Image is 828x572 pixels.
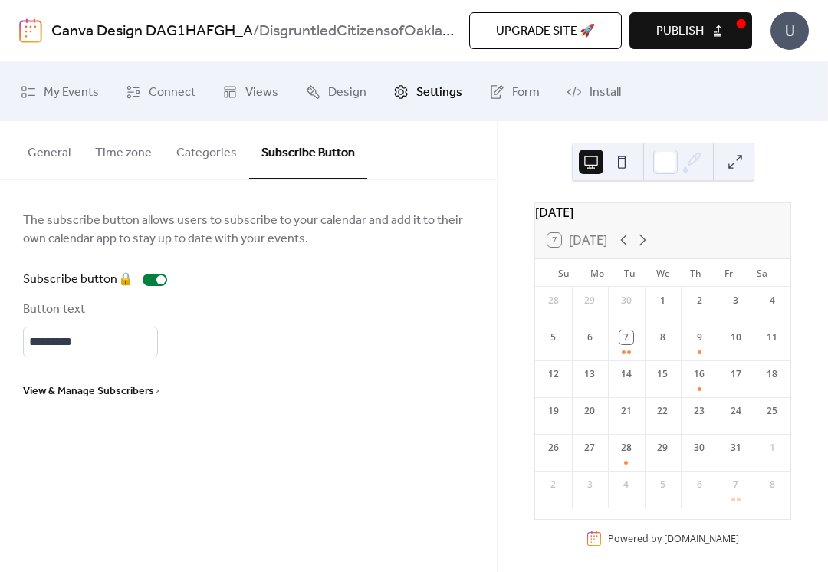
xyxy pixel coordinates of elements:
a: Install [555,68,632,115]
div: 8 [655,330,669,344]
div: Button text [23,301,155,319]
div: 17 [729,367,743,381]
div: Su [547,259,580,287]
div: 1 [655,294,669,307]
div: 15 [655,367,669,381]
div: 3 [583,478,596,491]
div: [DATE] [535,203,790,222]
div: We [646,259,679,287]
a: Connect [114,68,207,115]
div: 29 [655,441,669,455]
span: The subscribe button allows users to subscribe to your calendar and add it to their own calendar ... [23,212,474,248]
div: 7 [729,478,743,491]
span: Form [512,81,540,104]
button: Categories [164,121,249,178]
div: 8 [765,478,779,491]
span: Connect [149,81,195,104]
div: 25 [765,404,779,418]
div: 31 [729,441,743,455]
div: 5 [547,330,560,344]
img: logo [19,18,42,43]
div: 13 [583,367,596,381]
a: Form [478,68,551,115]
div: 26 [547,441,560,455]
button: Time zone [83,121,164,178]
div: 22 [655,404,669,418]
b: / [253,17,259,46]
span: Install [590,81,621,104]
div: 23 [692,404,706,418]
div: 12 [547,367,560,381]
div: 11 [765,330,779,344]
div: 3 [729,294,743,307]
div: 7 [619,330,633,344]
div: 4 [765,294,779,307]
div: 30 [619,294,633,307]
div: 2 [547,478,560,491]
a: Views [211,68,290,115]
a: Canva Design DAG1HAFGH_A [51,17,253,46]
div: 24 [729,404,743,418]
div: 6 [692,478,706,491]
div: 29 [583,294,596,307]
a: My Events [9,68,110,115]
div: Sa [745,259,778,287]
span: Publish [656,22,704,41]
div: U [770,12,809,50]
button: Upgrade site 🚀 [469,12,622,49]
span: Views [245,81,278,104]
div: 19 [547,404,560,418]
span: My Events [44,81,99,104]
button: Subscribe Button [249,121,367,179]
div: Th [679,259,712,287]
b: DisgruntledCitizensofOaklandTN [259,17,479,46]
div: 16 [692,367,706,381]
button: Publish [629,12,752,49]
span: Upgrade site 🚀 [496,22,595,41]
a: [DOMAIN_NAME] [664,532,739,545]
div: 18 [765,367,779,381]
a: View & Manage Subscribers > [23,386,159,395]
div: 9 [692,330,706,344]
div: 21 [619,404,633,418]
div: 14 [619,367,633,381]
div: 20 [583,404,596,418]
span: View & Manage Subscribers [23,383,154,401]
div: 28 [619,441,633,455]
div: 6 [583,330,596,344]
div: 5 [655,478,669,491]
span: Design [328,81,366,104]
div: Mo [580,259,613,287]
div: Fr [712,259,745,287]
div: Powered by [608,532,739,545]
button: General [15,121,83,178]
div: 30 [692,441,706,455]
div: 27 [583,441,596,455]
div: 4 [619,478,633,491]
div: 28 [547,294,560,307]
div: 2 [692,294,706,307]
a: Settings [382,68,474,115]
span: Settings [416,81,462,104]
div: 1 [765,441,779,455]
div: Tu [613,259,646,287]
a: Design [294,68,378,115]
div: 10 [729,330,743,344]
